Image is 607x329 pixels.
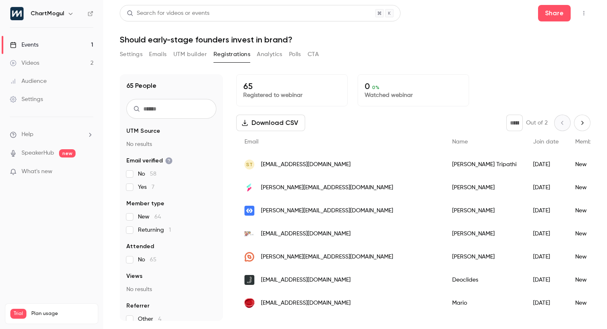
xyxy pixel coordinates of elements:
span: [PERSON_NAME][EMAIL_ADDRESS][DOMAIN_NAME] [261,253,393,261]
p: 0 [365,81,462,91]
span: new [59,149,76,157]
p: No results [126,285,216,294]
span: Attended [126,242,154,251]
span: UTM Source [126,127,160,135]
div: [DATE] [525,245,567,268]
button: Registrations [213,48,250,61]
span: [EMAIL_ADDRESS][DOMAIN_NAME] [261,276,351,284]
span: Trial [10,309,26,319]
img: juit.io [244,275,254,285]
span: No [138,170,156,178]
div: [PERSON_NAME] [444,176,525,199]
div: [DATE] [525,268,567,291]
div: Videos [10,59,39,67]
div: Events [10,41,38,49]
p: No results [126,140,216,148]
button: Next page [574,115,590,131]
span: Name [452,139,468,145]
div: Deoclides [444,268,525,291]
div: [DATE] [525,291,567,315]
section: facet-groups [126,127,216,323]
button: CTA [308,48,319,61]
button: Share [538,5,571,21]
button: Polls [289,48,301,61]
li: help-dropdown-opener [10,130,93,139]
img: ahasend.com [244,231,254,237]
span: Join date [533,139,559,145]
span: ST [246,161,253,168]
button: Analytics [257,48,282,61]
button: Emails [149,48,166,61]
span: No [138,256,156,264]
div: Audience [10,77,47,85]
div: [DATE] [525,176,567,199]
span: 64 [154,214,161,220]
span: 58 [150,171,156,177]
span: Returning [138,226,171,234]
div: [DATE] [525,199,567,222]
span: [PERSON_NAME][EMAIL_ADDRESS][DOMAIN_NAME] [261,183,393,192]
img: ChartMogul [10,7,24,20]
div: [PERSON_NAME] Tripathi [444,153,525,176]
span: 1 [169,227,171,233]
button: UTM builder [173,48,207,61]
h1: Should early-stage founders invest in brand? [120,35,590,45]
button: Settings [120,48,142,61]
span: What's new [21,167,52,176]
div: Mario [444,291,525,315]
span: [EMAIL_ADDRESS][DOMAIN_NAME] [261,160,351,169]
h6: ChartMogul [31,9,64,18]
img: mikehale.me [244,252,254,262]
div: [PERSON_NAME] [444,222,525,245]
a: SpeakerHub [21,149,54,157]
span: [EMAIL_ADDRESS][DOMAIN_NAME] [261,230,351,238]
span: 7 [152,184,154,190]
div: [PERSON_NAME] [444,199,525,222]
span: Other [138,315,161,323]
span: [PERSON_NAME][EMAIL_ADDRESS][DOMAIN_NAME] [261,207,393,215]
span: Plan usage [31,310,93,317]
p: 65 [243,81,341,91]
p: Registered to webinar [243,91,341,99]
div: [DATE] [525,222,567,245]
div: [PERSON_NAME] [444,245,525,268]
span: [EMAIL_ADDRESS][DOMAIN_NAME] [261,299,351,308]
div: Settings [10,95,43,103]
span: Email [244,139,258,145]
img: mariobrandao.pt [244,298,254,308]
span: 4 [158,316,161,322]
span: Email verified [126,157,173,165]
span: Yes [138,183,154,191]
span: New [138,213,161,221]
img: statuscake.com [244,183,254,193]
div: [DATE] [525,153,567,176]
span: Help [21,130,33,139]
iframe: Noticeable Trigger [83,168,93,176]
div: Search for videos or events [127,9,209,18]
h1: 65 People [126,81,156,91]
img: cloudcannon.com [244,206,254,216]
button: Download CSV [236,115,305,131]
p: Out of 2 [526,119,548,127]
p: Watched webinar [365,91,462,99]
span: Views [126,272,142,280]
span: Referrer [126,302,149,310]
span: Member type [126,200,164,208]
span: 0 % [372,85,379,90]
span: 65 [150,257,156,263]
